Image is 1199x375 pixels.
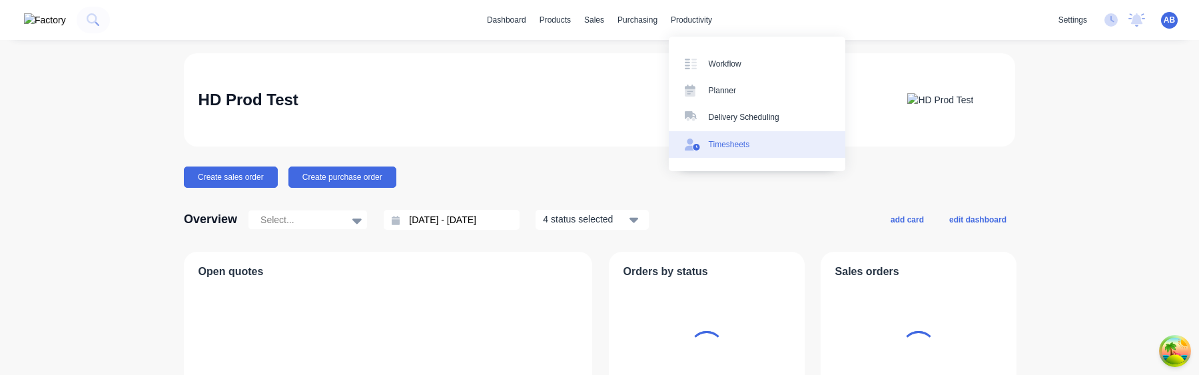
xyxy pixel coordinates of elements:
div: productivity [664,10,719,30]
button: edit dashboard [941,210,1015,228]
button: Create purchase order [288,167,396,188]
span: Sales orders [835,264,899,280]
div: Overview [184,206,237,233]
a: dashboard [480,10,533,30]
span: Orders by status [623,264,708,280]
button: Open Tanstack query devtools [1162,338,1188,364]
a: Planner [669,77,845,104]
button: 4 status selected [536,210,649,230]
span: Open quotes [199,264,264,280]
div: HD Prod Test [199,87,298,113]
div: Delivery Scheduling [709,111,779,123]
div: sales [578,10,611,30]
img: Factory [24,13,66,27]
img: HD Prod Test [907,93,973,107]
button: Create sales order [184,167,278,188]
a: Timesheets [669,131,845,158]
button: add card [882,210,933,228]
a: Workflow [669,50,845,77]
span: AB [1164,14,1175,26]
div: Planner [709,85,736,97]
div: 4 status selected [543,212,627,226]
div: Timesheets [709,139,750,151]
div: products [533,10,578,30]
a: Delivery Scheduling [669,104,845,131]
div: settings [1052,10,1094,30]
div: purchasing [611,10,664,30]
div: Workflow [709,58,741,70]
